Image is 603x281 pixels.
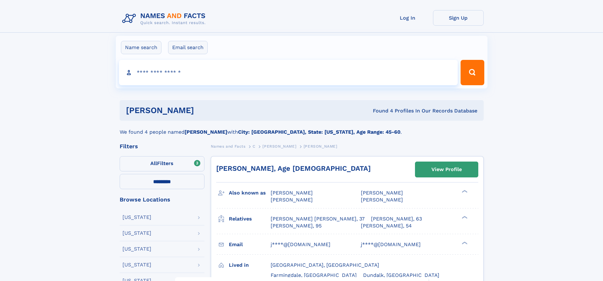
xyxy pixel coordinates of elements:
h3: Also known as [229,188,271,198]
div: We found 4 people named with . [120,121,484,136]
a: C [253,142,255,150]
span: [GEOGRAPHIC_DATA], [GEOGRAPHIC_DATA] [271,262,379,268]
div: [US_STATE] [122,262,151,267]
span: Farmingdale, [GEOGRAPHIC_DATA] [271,272,357,278]
label: Name search [121,41,161,54]
div: [US_STATE] [122,231,151,236]
label: Filters [120,156,204,171]
div: [US_STATE] [122,246,151,252]
a: Names and Facts [211,142,246,150]
h3: Lived in [229,260,271,271]
img: Logo Names and Facts [120,10,211,27]
h1: [PERSON_NAME] [126,106,284,114]
b: [PERSON_NAME] [185,129,227,135]
div: Found 4 Profiles In Our Records Database [283,107,477,114]
div: ❯ [460,241,468,245]
a: [PERSON_NAME], Age [DEMOGRAPHIC_DATA] [216,164,371,172]
span: [PERSON_NAME] [271,190,313,196]
div: View Profile [431,162,462,177]
a: View Profile [415,162,478,177]
span: [PERSON_NAME] [361,197,403,203]
a: [PERSON_NAME] [PERSON_NAME], 37 [271,215,365,222]
span: C [253,144,255,149]
div: [US_STATE] [122,215,151,220]
button: Search Button [461,60,484,85]
span: [PERSON_NAME] [304,144,337,149]
b: City: [GEOGRAPHIC_DATA], State: [US_STATE], Age Range: 45-60 [238,129,400,135]
input: search input [119,60,458,85]
div: Browse Locations [120,197,204,202]
a: Sign Up [433,10,484,26]
span: [PERSON_NAME] [271,197,313,203]
h3: Relatives [229,214,271,224]
span: All [150,160,157,166]
span: [PERSON_NAME] [262,144,296,149]
a: [PERSON_NAME], 63 [371,215,422,222]
a: [PERSON_NAME], 95 [271,222,322,229]
h3: Email [229,239,271,250]
a: [PERSON_NAME] [262,142,296,150]
div: ❯ [460,189,468,194]
span: Dundalk, [GEOGRAPHIC_DATA] [363,272,439,278]
a: Log In [382,10,433,26]
div: Filters [120,144,204,149]
div: ❯ [460,215,468,219]
a: [PERSON_NAME], 54 [361,222,412,229]
label: Email search [168,41,208,54]
span: [PERSON_NAME] [361,190,403,196]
